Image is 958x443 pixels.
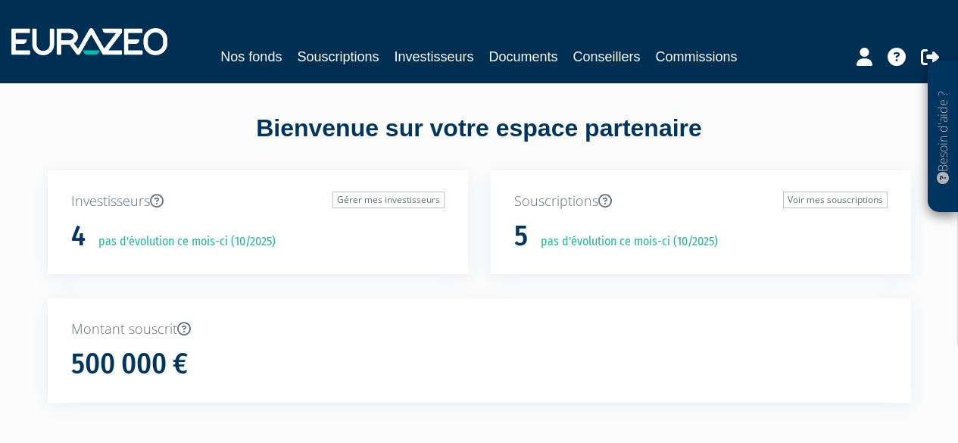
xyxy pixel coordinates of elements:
[297,46,379,67] a: Souscriptions
[11,28,167,55] img: 1732889491-logotype_eurazeo_blanc_rvb.png
[489,46,558,67] a: Documents
[573,46,641,67] a: Conseillers
[36,111,922,170] div: Bienvenue sur votre espace partenaire
[220,46,282,67] a: Nos fonds
[514,220,528,252] h1: 5
[71,220,86,252] h1: 4
[530,233,718,251] p: pas d'évolution ce mois-ci (10/2025)
[514,192,888,211] p: Souscriptions
[656,46,738,67] a: Commissions
[935,69,952,205] p: Besoin d'aide ?
[783,192,888,208] a: Voir mes souscriptions
[71,320,888,339] p: Montant souscrit
[71,192,445,211] p: Investisseurs
[332,192,445,208] a: Gérer mes investisseurs
[394,46,473,67] a: Investisseurs
[71,348,188,380] h1: 500 000 €
[88,233,276,251] p: pas d'évolution ce mois-ci (10/2025)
